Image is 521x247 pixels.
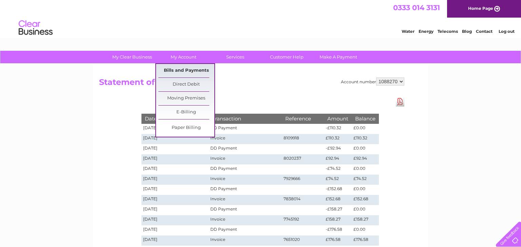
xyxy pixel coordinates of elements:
[282,215,324,225] td: 7745192
[352,195,379,205] td: £152.68
[101,4,421,33] div: Clear Business is a trading name of Verastar Limited (registered in [GEOGRAPHIC_DATA] No. 3667643...
[352,124,379,134] td: £0.00
[209,154,282,164] td: Invoice
[99,77,404,90] h2: Statement of Accounts
[352,215,379,225] td: £158.27
[324,175,352,185] td: £74.52
[393,3,440,12] a: 0333 014 3131
[141,205,209,215] td: [DATE]
[324,235,352,246] td: £176.58
[352,134,379,144] td: £110.32
[209,215,282,225] td: Invoice
[18,18,53,38] img: logo.png
[141,235,209,246] td: [DATE]
[324,134,352,144] td: £110.32
[324,164,352,175] td: -£74.52
[462,29,472,34] a: Blog
[141,154,209,164] td: [DATE]
[209,235,282,246] td: Invoice
[282,195,324,205] td: 7838014
[141,185,209,195] td: [DATE]
[104,51,160,63] a: My Clear Business
[209,185,282,195] td: DD Payment
[499,29,515,34] a: Log out
[209,134,282,144] td: Invoice
[209,205,282,215] td: DD Payment
[141,144,209,154] td: [DATE]
[352,235,379,246] td: £176.58
[158,64,214,77] a: Bills and Payments
[209,225,282,235] td: DD Payment
[209,164,282,175] td: DD Payment
[324,195,352,205] td: £152.68
[158,78,214,91] a: Direct Debit
[141,215,209,225] td: [DATE]
[324,114,352,123] th: Amount
[341,77,404,86] div: Account number
[141,134,209,144] td: [DATE]
[352,144,379,154] td: £0.00
[141,124,209,134] td: [DATE]
[209,175,282,185] td: Invoice
[207,51,263,63] a: Services
[282,134,324,144] td: 8109918
[141,114,209,123] th: Date
[352,225,379,235] td: £0.00
[158,92,214,105] a: Moving Premises
[438,29,458,34] a: Telecoms
[352,205,379,215] td: £0.00
[141,164,209,175] td: [DATE]
[209,124,282,134] td: DD Payment
[282,154,324,164] td: 8020237
[352,185,379,195] td: £0.00
[419,29,433,34] a: Energy
[158,121,214,135] a: Paper Billing
[324,215,352,225] td: £158.27
[282,114,324,123] th: Reference
[352,164,379,175] td: £0.00
[141,175,209,185] td: [DATE]
[352,114,379,123] th: Balance
[282,235,324,246] td: 7651020
[324,124,352,134] td: -£110.32
[209,195,282,205] td: Invoice
[324,225,352,235] td: -£176.58
[476,29,493,34] a: Contact
[156,51,212,63] a: My Account
[141,225,209,235] td: [DATE]
[324,185,352,195] td: -£152.68
[259,51,315,63] a: Customer Help
[209,114,282,123] th: Transaction
[352,154,379,164] td: £92.94
[282,175,324,185] td: 7929666
[141,195,209,205] td: [DATE]
[402,29,414,34] a: Water
[310,51,366,63] a: Make A Payment
[158,106,214,119] a: E-Billing
[352,175,379,185] td: £74.52
[396,97,404,107] a: Download Pdf
[324,144,352,154] td: -£92.94
[324,205,352,215] td: -£158.27
[324,154,352,164] td: £92.94
[209,144,282,154] td: DD Payment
